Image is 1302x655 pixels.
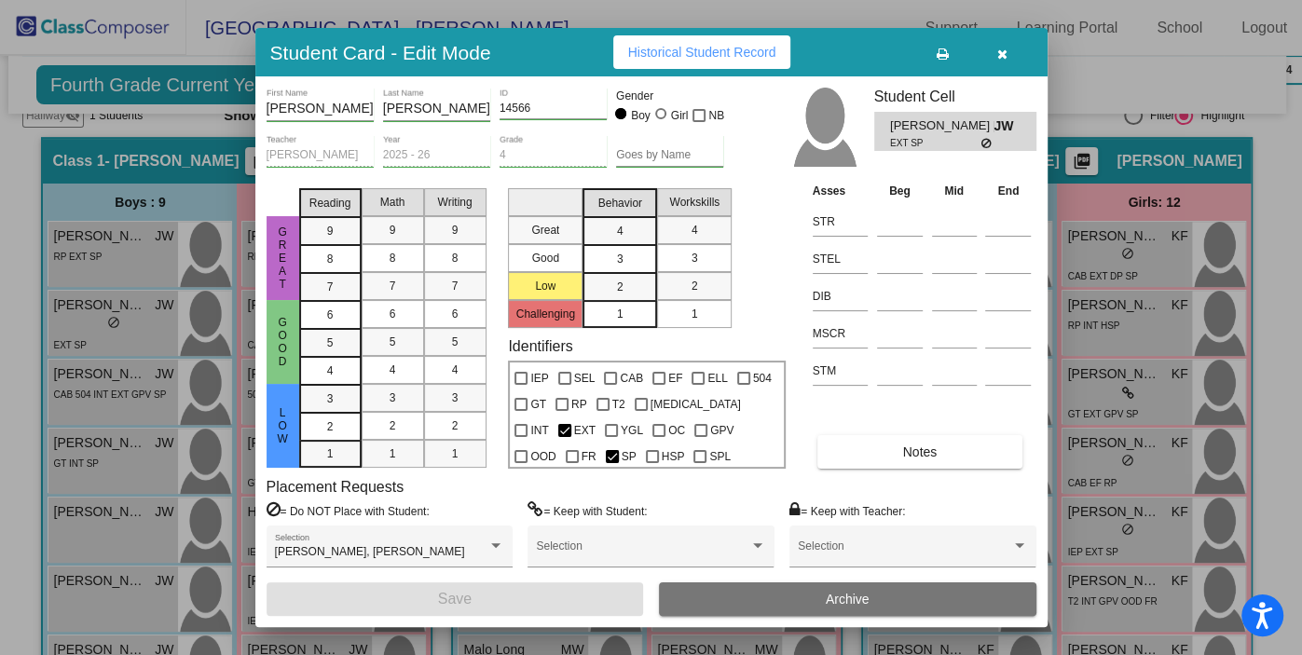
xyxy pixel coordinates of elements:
[452,445,459,462] span: 1
[927,181,981,201] th: Mid
[530,445,555,468] span: OOD
[598,195,642,212] span: Behavior
[383,149,490,162] input: year
[753,367,772,389] span: 504
[621,419,643,442] span: YGL
[528,501,647,520] label: = Keep with Student:
[267,478,404,496] label: Placement Requests
[874,88,1036,105] h3: Student Cell
[630,107,651,124] div: Boy
[662,445,685,468] span: HSP
[670,107,689,124] div: Girl
[438,591,472,607] span: Save
[274,225,291,291] span: Great
[622,445,637,468] span: SP
[267,149,374,162] input: teacher
[628,45,776,60] span: Historical Student Record
[789,501,905,520] label: = Keep with Teacher:
[890,116,994,136] span: [PERSON_NAME] [PERSON_NAME]
[500,102,607,116] input: Enter ID
[710,419,733,442] span: GPV
[452,389,459,406] span: 3
[808,181,872,201] th: Asses
[813,357,868,385] input: assessment
[390,389,396,406] span: 3
[452,362,459,378] span: 4
[327,445,334,462] span: 1
[616,88,723,104] mat-label: Gender
[813,282,868,310] input: assessment
[903,444,938,459] span: Notes
[380,194,405,211] span: Math
[327,307,334,323] span: 6
[692,222,698,239] span: 4
[327,251,334,267] span: 8
[612,393,625,416] span: T2
[709,445,731,468] span: SPL
[817,435,1022,469] button: Notes
[530,393,546,416] span: GT
[452,306,459,322] span: 6
[890,136,980,150] span: EXT SP
[390,306,396,322] span: 6
[708,104,724,127] span: NB
[620,367,643,389] span: CAB
[500,149,607,162] input: grade
[980,181,1035,201] th: End
[275,545,465,558] span: [PERSON_NAME], [PERSON_NAME]
[613,35,791,69] button: Historical Student Record
[267,501,430,520] label: = Do NOT Place with Student:
[390,417,396,434] span: 2
[274,406,291,445] span: Low
[390,362,396,378] span: 4
[390,222,396,239] span: 9
[651,393,741,416] span: [MEDICAL_DATA]
[707,367,727,389] span: ELL
[530,367,548,389] span: IEP
[582,445,596,468] span: FR
[452,334,459,350] span: 5
[668,419,685,442] span: OC
[574,419,596,442] span: EXT
[327,418,334,435] span: 2
[994,116,1020,136] span: JW
[692,250,698,266] span: 3
[327,279,334,295] span: 7
[390,278,396,294] span: 7
[390,250,396,266] span: 8
[390,445,396,462] span: 1
[452,417,459,434] span: 2
[826,592,870,607] span: Archive
[437,194,472,211] span: Writing
[327,334,334,351] span: 5
[327,390,334,407] span: 3
[327,223,334,239] span: 9
[668,367,682,389] span: EF
[813,320,868,348] input: assessment
[571,393,587,416] span: RP
[659,582,1036,616] button: Archive
[692,278,698,294] span: 2
[390,334,396,350] span: 5
[452,278,459,294] span: 7
[617,279,624,295] span: 2
[617,306,624,322] span: 1
[452,222,459,239] span: 9
[267,582,644,616] button: Save
[327,362,334,379] span: 4
[692,306,698,322] span: 1
[813,245,868,273] input: assessment
[508,337,572,355] label: Identifiers
[617,223,624,239] span: 4
[813,208,868,236] input: assessment
[530,419,548,442] span: INT
[270,41,491,64] h3: Student Card - Edit Mode
[616,149,723,162] input: goes by name
[309,195,351,212] span: Reading
[669,194,720,211] span: Workskills
[617,251,624,267] span: 3
[452,250,459,266] span: 8
[872,181,927,201] th: Beg
[274,316,291,368] span: Good
[574,367,596,389] span: SEL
